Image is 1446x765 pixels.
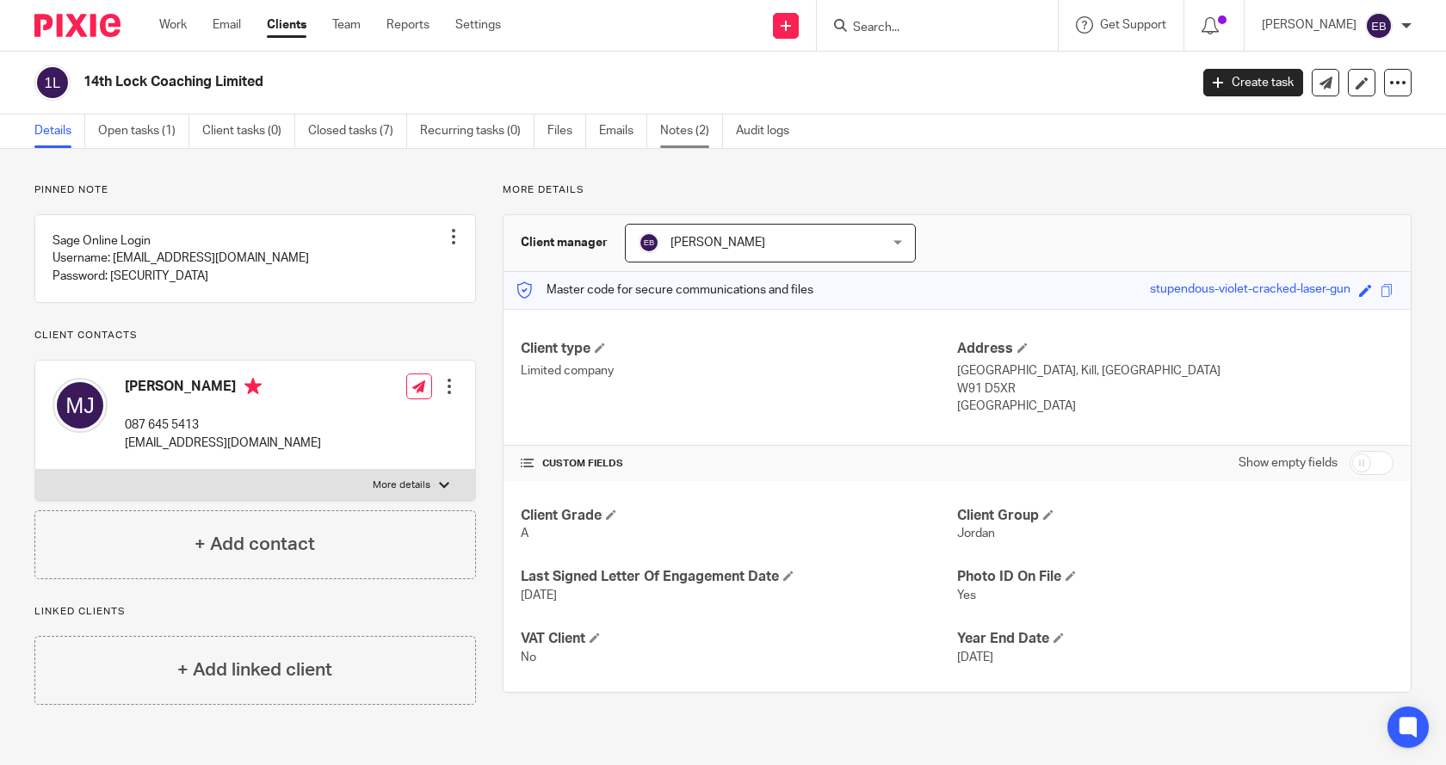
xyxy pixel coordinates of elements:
a: Notes (2) [660,114,723,148]
a: Closed tasks (7) [308,114,407,148]
a: Clients [267,16,306,34]
h4: + Add contact [195,531,315,558]
a: Team [332,16,361,34]
a: Email [213,16,241,34]
p: 087 645 5413 [125,416,321,434]
a: Files [547,114,586,148]
span: Yes [957,589,976,602]
h4: Client Grade [521,507,957,525]
p: Limited company [521,362,957,379]
a: Settings [455,16,501,34]
p: More details [503,183,1412,197]
p: [GEOGRAPHIC_DATA] [957,398,1393,415]
a: Client tasks (0) [202,114,295,148]
div: stupendous-violet-cracked-laser-gun [1150,281,1350,300]
a: Reports [386,16,429,34]
h4: + Add linked client [177,657,332,683]
span: Jordan [957,527,995,540]
span: Get Support [1100,19,1166,31]
a: Emails [599,114,647,148]
input: Search [851,21,1006,36]
h2: 14th Lock Coaching Limited [83,73,959,91]
a: Work [159,16,187,34]
span: A [521,527,528,540]
h4: Address [957,340,1393,358]
a: Recurring tasks (0) [420,114,535,148]
h4: CUSTOM FIELDS [521,457,957,471]
p: [PERSON_NAME] [1262,16,1356,34]
p: Pinned note [34,183,476,197]
img: svg%3E [53,378,108,433]
i: Primary [244,378,262,395]
p: Master code for secure communications and files [516,281,813,299]
a: Create task [1203,69,1303,96]
span: No [521,651,536,663]
label: Show empty fields [1239,454,1338,472]
img: Pixie [34,14,120,37]
p: [GEOGRAPHIC_DATA], Kill, [GEOGRAPHIC_DATA] [957,362,1393,379]
p: Linked clients [34,605,476,619]
img: svg%3E [34,65,71,101]
span: [PERSON_NAME] [670,237,765,249]
h4: Client type [521,340,957,358]
h4: VAT Client [521,630,957,648]
img: svg%3E [1365,12,1393,40]
p: More details [373,478,430,492]
h4: Client Group [957,507,1393,525]
p: Client contacts [34,329,476,342]
p: W91 D5XR [957,380,1393,398]
h3: Client manager [521,234,608,251]
h4: Photo ID On File [957,568,1393,586]
h4: Last Signed Letter Of Engagement Date [521,568,957,586]
img: svg%3E [639,232,659,253]
a: Open tasks (1) [98,114,189,148]
a: Audit logs [736,114,802,148]
h4: Year End Date [957,630,1393,648]
a: Details [34,114,85,148]
span: [DATE] [521,589,557,602]
p: [EMAIL_ADDRESS][DOMAIN_NAME] [125,435,321,452]
span: [DATE] [957,651,993,663]
h4: [PERSON_NAME] [125,378,321,399]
